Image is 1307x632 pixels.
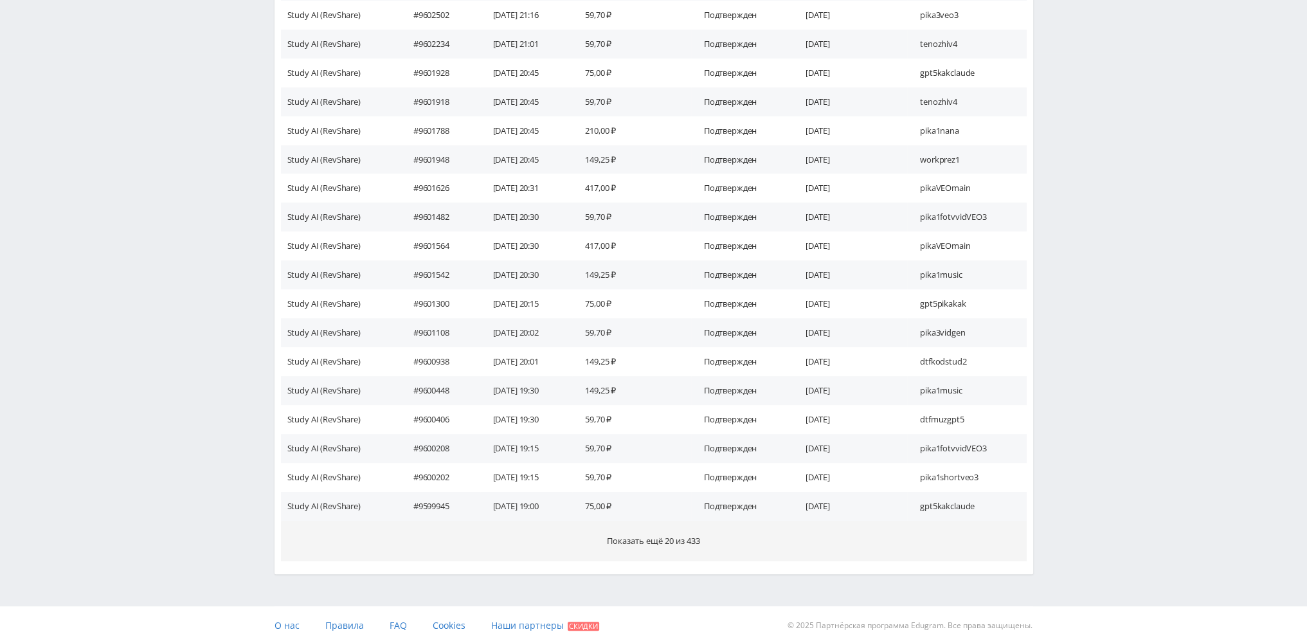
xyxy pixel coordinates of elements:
td: #9601482 [401,203,480,231]
td: Study AI (RevShare) [281,231,401,260]
td: [DATE] [793,260,907,289]
td: tenozhiv4 [907,30,1027,59]
td: 59,70 ₽ [572,434,691,463]
td: 75,00 ₽ [572,492,691,521]
td: [DATE] [793,174,907,203]
td: pika1fotvvidVEO3 [907,434,1027,463]
td: Study AI (RevShare) [281,289,401,318]
td: pika1music [907,376,1027,405]
td: [DATE] 20:45 [480,59,573,87]
td: Подтвержден [691,260,793,289]
td: Study AI (RevShare) [281,376,401,405]
td: 75,00 ₽ [572,59,691,87]
td: pika1nana [907,116,1027,145]
span: Правила [325,619,364,631]
td: Подтвержден [691,116,793,145]
td: Study AI (RevShare) [281,260,401,289]
td: Study AI (RevShare) [281,174,401,203]
span: FAQ [390,619,407,631]
td: #9601626 [401,174,480,203]
td: 149,25 ₽ [572,376,691,405]
td: [DATE] [793,405,907,434]
td: Подтвержден [691,376,793,405]
td: [DATE] [793,1,907,30]
td: #9601542 [401,260,480,289]
td: [DATE] 20:15 [480,289,573,318]
td: [DATE] 20:02 [480,318,573,347]
td: [DATE] 20:45 [480,116,573,145]
td: 75,00 ₽ [572,289,691,318]
td: gpt5kakclaude [907,59,1027,87]
td: #9602234 [401,30,480,59]
td: 149,25 ₽ [572,260,691,289]
td: #9601564 [401,231,480,260]
td: #9600202 [401,463,480,492]
span: Скидки [568,622,599,631]
td: Study AI (RevShare) [281,116,401,145]
td: pikaVEOmain [907,174,1027,203]
td: dtfmuzgpt5 [907,405,1027,434]
td: Подтвержден [691,463,793,492]
td: Study AI (RevShare) [281,87,401,116]
td: [DATE] 20:30 [480,203,573,231]
td: Study AI (RevShare) [281,434,401,463]
td: [DATE] [793,289,907,318]
td: Подтвержден [691,492,793,521]
td: [DATE] [793,59,907,87]
td: Study AI (RevShare) [281,59,401,87]
td: [DATE] [793,30,907,59]
td: #9601948 [401,145,480,174]
td: Подтвержден [691,174,793,203]
td: #9600208 [401,434,480,463]
td: [DATE] 20:30 [480,231,573,260]
span: Cookies [433,619,465,631]
td: 417,00 ₽ [572,231,691,260]
td: [DATE] 19:15 [480,434,573,463]
td: [DATE] [793,434,907,463]
td: 149,25 ₽ [572,145,691,174]
td: pika1music [907,260,1027,289]
td: 59,70 ₽ [572,318,691,347]
td: #9600448 [401,376,480,405]
td: workprez1 [907,145,1027,174]
td: 59,70 ₽ [572,30,691,59]
td: 149,25 ₽ [572,347,691,376]
td: Подтвержден [691,145,793,174]
td: 59,70 ₽ [572,463,691,492]
td: [DATE] 20:45 [480,145,573,174]
span: О нас [275,619,300,631]
td: [DATE] [793,376,907,405]
td: #9601928 [401,59,480,87]
td: [DATE] [793,492,907,521]
td: Подтвержден [691,30,793,59]
td: Подтвержден [691,347,793,376]
td: [DATE] 19:30 [480,376,573,405]
td: [DATE] [793,463,907,492]
td: Подтвержден [691,87,793,116]
td: [DATE] 19:00 [480,492,573,521]
td: [DATE] 20:01 [480,347,573,376]
td: Подтвержден [691,1,793,30]
td: 210,00 ₽ [572,116,691,145]
td: pika3vidgen [907,318,1027,347]
td: gpt5pikakak [907,289,1027,318]
td: [DATE] 20:31 [480,174,573,203]
td: Study AI (RevShare) [281,405,401,434]
td: Подтвержден [691,318,793,347]
span: Показать ещё 20 из 433 [607,535,700,546]
td: Study AI (RevShare) [281,492,401,521]
td: Study AI (RevShare) [281,318,401,347]
td: pika3veo3 [907,1,1027,30]
td: Study AI (RevShare) [281,347,401,376]
td: Подтвержден [691,405,793,434]
td: Study AI (RevShare) [281,1,401,30]
span: Наши партнеры [491,619,564,631]
button: Показать ещё 20 из 433 [281,521,1027,561]
td: 59,70 ₽ [572,203,691,231]
td: [DATE] [793,116,907,145]
td: Подтвержден [691,231,793,260]
td: Подтвержден [691,289,793,318]
td: Study AI (RevShare) [281,203,401,231]
td: dtfkodstud2 [907,347,1027,376]
td: [DATE] [793,318,907,347]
